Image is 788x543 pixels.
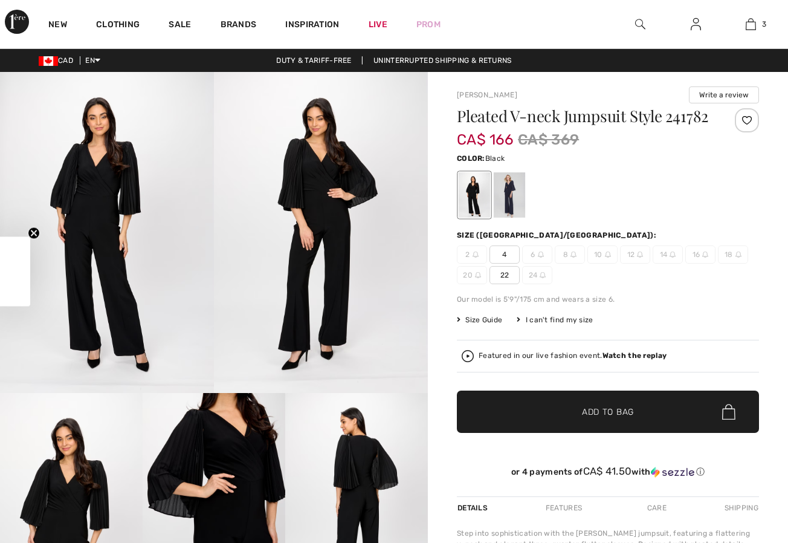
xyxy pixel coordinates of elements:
button: Add to Bag [457,391,759,433]
span: CAD [39,56,78,65]
a: 3 [724,17,778,31]
h1: Pleated V-neck Jumpsuit Style 241782 [457,108,709,124]
span: Black [485,154,505,163]
a: [PERSON_NAME] [457,91,517,99]
span: 8 [555,245,585,264]
button: Write a review [689,86,759,103]
img: ring-m.svg [637,252,643,258]
img: ring-m.svg [473,252,479,258]
img: ring-m.svg [605,252,611,258]
img: My Info [691,17,701,31]
div: Black [459,172,490,218]
a: Sign In [681,17,711,32]
span: 24 [522,266,552,284]
span: 4 [489,245,520,264]
span: 6 [522,245,552,264]
img: ring-m.svg [670,252,676,258]
img: ring-m.svg [538,252,544,258]
div: or 4 payments ofCA$ 41.50withSezzle Click to learn more about Sezzle [457,466,759,482]
div: Midnight Blue [494,172,525,218]
div: Size ([GEOGRAPHIC_DATA]/[GEOGRAPHIC_DATA]): [457,230,659,241]
span: 12 [620,245,650,264]
img: Sezzle [651,467,694,478]
img: ring-m.svg [702,252,708,258]
div: Details [457,497,491,519]
img: My Bag [746,17,756,31]
span: 16 [685,245,715,264]
div: Our model is 5'9"/175 cm and wears a size 6. [457,294,759,305]
span: Add to Bag [582,406,634,418]
span: 18 [718,245,748,264]
img: 1ère Avenue [5,10,29,34]
span: Inspiration [285,19,339,32]
img: ring-m.svg [475,272,481,278]
span: CA$ 369 [518,129,579,151]
img: Bag.svg [722,404,735,420]
img: Canadian Dollar [39,56,58,66]
a: Prom [416,18,441,31]
span: 3 [762,19,766,30]
span: 20 [457,266,487,284]
span: 10 [587,245,618,264]
a: Brands [221,19,257,32]
div: Care [637,497,677,519]
span: Size Guide [457,314,502,325]
img: Pleated V-Neck Jumpsuit Style 241782. 2 [214,72,428,393]
span: CA$ 41.50 [583,465,632,477]
div: or 4 payments of with [457,466,759,478]
span: Color: [457,154,485,163]
span: 22 [489,266,520,284]
img: ring-m.svg [540,272,546,278]
a: New [48,19,67,32]
strong: Watch the replay [602,351,667,360]
span: 2 [457,245,487,264]
span: EN [85,56,100,65]
span: 14 [653,245,683,264]
div: Shipping [722,497,759,519]
img: Watch the replay [462,350,474,362]
img: ring-m.svg [735,252,741,258]
div: Features [535,497,592,519]
a: Live [369,18,387,31]
div: I can't find my size [517,314,593,325]
img: ring-m.svg [570,252,576,258]
span: CA$ 166 [457,119,513,148]
button: Close teaser [28,227,40,239]
img: search the website [635,17,645,31]
a: Sale [169,19,191,32]
a: Clothing [96,19,140,32]
div: Featured in our live fashion event. [479,352,667,360]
